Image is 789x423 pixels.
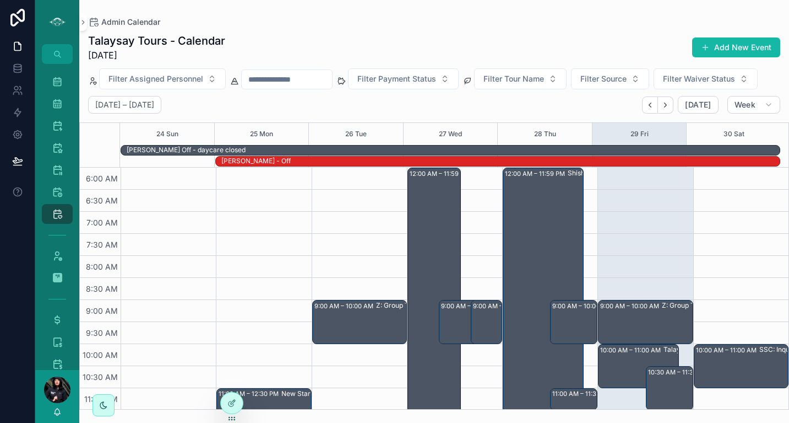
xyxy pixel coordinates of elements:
[439,123,462,145] button: 27 Wed
[357,73,436,84] span: Filter Payment Status
[648,367,711,378] div: 10:30 AM – 11:30 AM
[630,123,649,145] button: 29 Fri
[281,389,373,398] div: New Start Time: (Zoom) Weekly Management Meeting
[598,301,692,344] div: 9:00 AM – 10:00 AMZ: Group Tours (1) [PERSON_NAME], TW:BAJX-WKZU
[88,17,160,28] a: Admin Calendar
[83,196,121,205] span: 6:30 AM
[474,68,567,89] button: Select Button
[646,367,693,410] div: 10:30 AM – 11:30 AM
[505,168,568,179] div: 12:00 AM – 11:59 PM
[84,218,121,227] span: 7:00 AM
[221,157,291,165] div: [PERSON_NAME] - Off
[471,301,502,344] div: 9:00 AM – 10:00 AM
[662,301,753,310] div: Z: Group Tours (1) [PERSON_NAME], TW:BAJX-WKZU
[83,262,121,271] span: 8:00 AM
[685,100,711,110] span: [DATE]
[473,301,535,312] div: 9:00 AM – 10:00 AM
[348,68,459,89] button: Select Button
[83,174,121,183] span: 6:00 AM
[658,97,673,114] button: Next
[314,301,376,312] div: 9:00 AM – 10:00 AM
[35,64,79,370] div: scrollable content
[376,301,467,310] div: Z: Group Tours (1) [PERSON_NAME], TW:CBSI-FQFX
[127,145,246,155] div: Becky Off - daycare closed
[88,49,225,62] span: [DATE]
[83,284,121,293] span: 8:30 AM
[727,96,780,114] button: Week
[410,168,472,179] div: 12:00 AM – 11:59 PM
[439,301,492,344] div: 9:00 AM – 10:00 AM
[600,345,663,356] div: 10:00 AM – 11:00 AM
[127,146,246,154] div: [PERSON_NAME] Off - daycare closed
[663,73,735,84] span: Filter Waiver Status
[568,169,645,178] div: Shishalh Nation Retreat with catered lunch
[580,73,627,84] span: Filter Source
[654,68,758,89] button: Select Button
[723,123,744,145] button: 30 Sat
[551,301,597,344] div: 9:00 AM – 10:00 AM
[88,33,225,49] h1: Talaysay Tours - Calendar
[552,301,614,312] div: 9:00 AM – 10:00 AM
[483,73,544,84] span: Filter Tour Name
[156,123,178,145] button: 24 Sun
[551,389,597,410] div: 11:00 AM – 11:30 AM
[83,328,121,338] span: 9:30 AM
[696,345,759,356] div: 10:00 AM – 11:00 AM
[48,13,66,31] img: App logo
[441,301,503,312] div: 9:00 AM – 10:00 AM
[108,73,203,84] span: Filter Assigned Personnel
[250,123,273,145] button: 25 Mon
[95,99,154,110] h2: [DATE] – [DATE]
[80,350,121,360] span: 10:00 AM
[552,388,614,399] div: 11:00 AM – 11:30 AM
[663,345,741,354] div: Talaysay Tours X Prana Sauna
[84,240,121,249] span: 7:30 AM
[221,156,291,166] div: Candace - Off
[80,372,121,382] span: 10:30 AM
[598,345,678,388] div: 10:00 AM – 11:00 AMTalaysay Tours X Prana Sauna
[81,394,121,404] span: 11:00 AM
[101,17,160,28] span: Admin Calendar
[734,100,755,110] span: Week
[571,68,649,89] button: Select Button
[692,38,780,57] button: Add New Event
[534,123,556,145] button: 28 Thu
[313,301,406,344] div: 9:00 AM – 10:00 AMZ: Group Tours (1) [PERSON_NAME], TW:CBSI-FQFX
[694,345,788,388] div: 10:00 AM – 11:00 AMSSC: Inquiry - MD - Kayak Tour (1) [PERSON_NAME], TW:ZINC-FIKS
[642,97,658,114] button: Back
[99,68,226,89] button: Select Button
[83,306,121,315] span: 9:00 AM
[219,388,281,399] div: 11:00 AM – 12:30 PM
[345,123,367,145] button: 26 Tue
[600,301,662,312] div: 9:00 AM – 10:00 AM
[678,96,718,114] button: [DATE]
